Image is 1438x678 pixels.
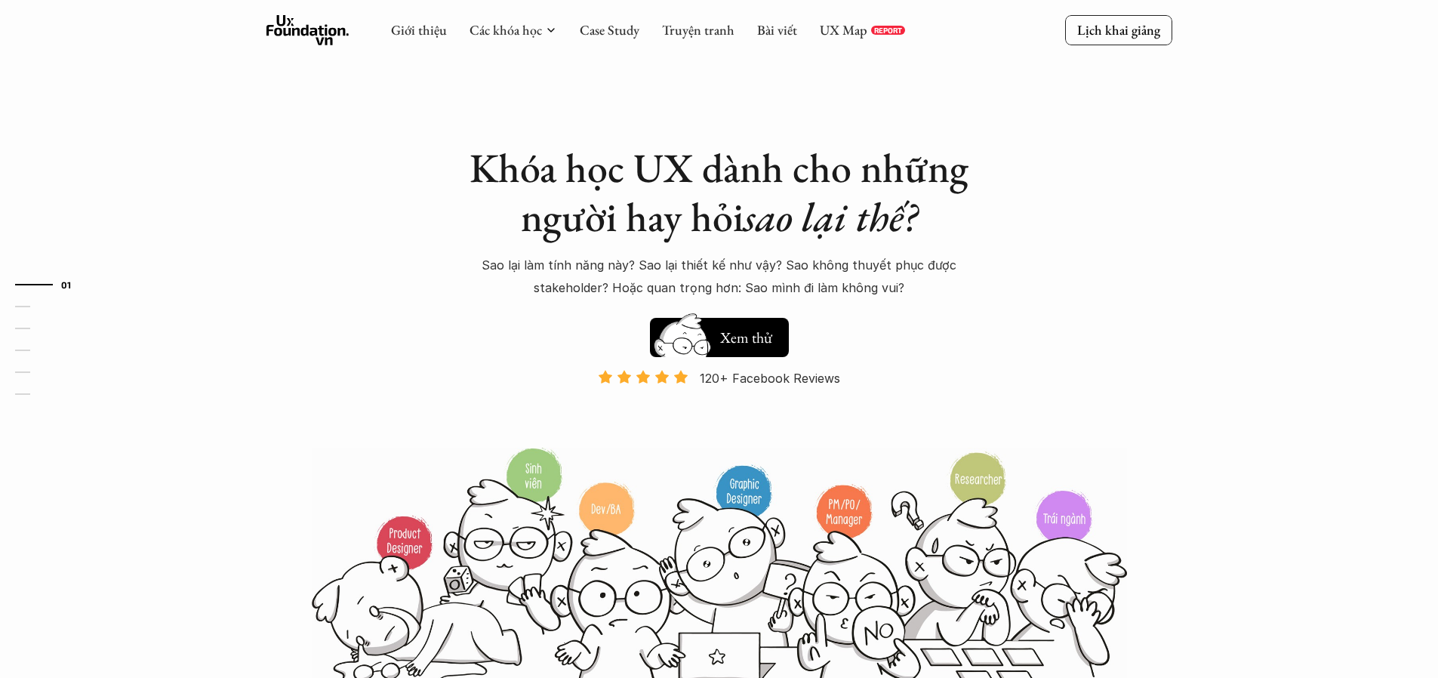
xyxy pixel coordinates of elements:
a: Xem thử [650,310,789,357]
a: Các khóa học [470,21,542,39]
p: 120+ Facebook Reviews [700,367,840,390]
a: 01 [15,276,87,294]
a: Truyện tranh [662,21,734,39]
a: Giới thiệu [391,21,447,39]
a: Lịch khai giảng [1065,15,1172,45]
p: Sao lại làm tính năng này? Sao lại thiết kế như vậy? Sao không thuyết phục được stakeholder? Hoặc... [455,254,984,300]
h1: Khóa học UX dành cho những người hay hỏi [455,143,984,242]
a: 120+ Facebook Reviews [585,369,854,445]
a: Bài viết [757,21,797,39]
strong: 01 [61,279,72,289]
a: Case Study [580,21,639,39]
p: Lịch khai giảng [1077,21,1160,39]
h5: Xem thử [718,327,774,348]
em: sao lại thế? [744,190,917,243]
p: REPORT [874,26,902,35]
a: UX Map [820,21,867,39]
